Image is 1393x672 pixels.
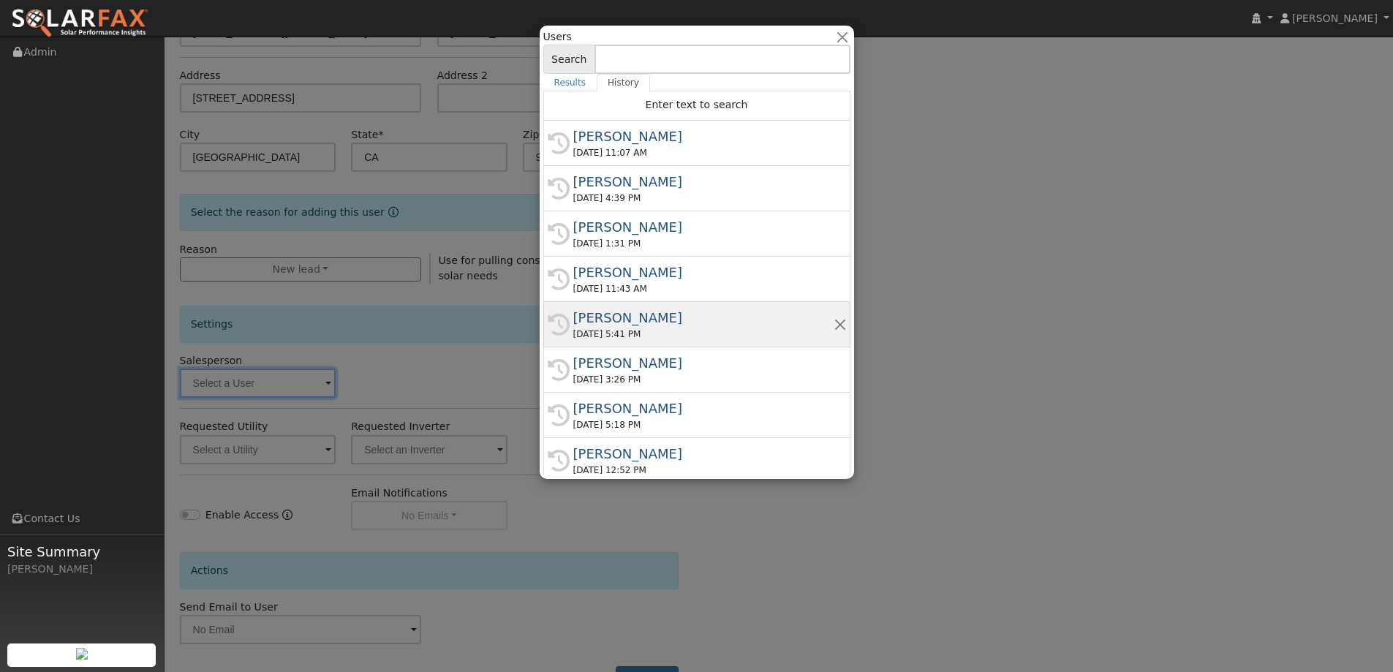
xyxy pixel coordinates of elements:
i: History [548,404,570,426]
div: [PERSON_NAME] [573,308,834,328]
span: [PERSON_NAME] [1292,12,1378,24]
div: [PERSON_NAME] [573,127,834,146]
div: [DATE] 1:31 PM [573,237,834,250]
div: [PERSON_NAME] [573,217,834,237]
span: Enter text to search [646,99,748,110]
button: Remove this history [833,317,847,332]
i: History [548,314,570,336]
a: History [597,74,650,91]
div: [PERSON_NAME] [573,263,834,282]
div: [PERSON_NAME] [573,399,834,418]
span: Site Summary [7,542,156,562]
i: History [548,268,570,290]
a: Results [543,74,597,91]
span: Users [543,29,572,45]
i: History [548,450,570,472]
div: [PERSON_NAME] [7,562,156,577]
img: SolarFax [11,8,148,39]
div: [DATE] 11:43 AM [573,282,834,295]
i: History [548,178,570,200]
div: [DATE] 3:26 PM [573,373,834,386]
i: History [548,132,570,154]
div: [PERSON_NAME] [573,444,834,464]
div: [DATE] 4:39 PM [573,192,834,205]
i: History [548,223,570,245]
div: [DATE] 11:07 AM [573,146,834,159]
span: Search [543,45,595,74]
div: [PERSON_NAME] [573,353,834,373]
div: [DATE] 12:52 PM [573,464,834,477]
img: retrieve [76,648,88,660]
div: [PERSON_NAME] [573,172,834,192]
i: History [548,359,570,381]
div: [DATE] 5:41 PM [573,328,834,341]
div: [DATE] 5:18 PM [573,418,834,431]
